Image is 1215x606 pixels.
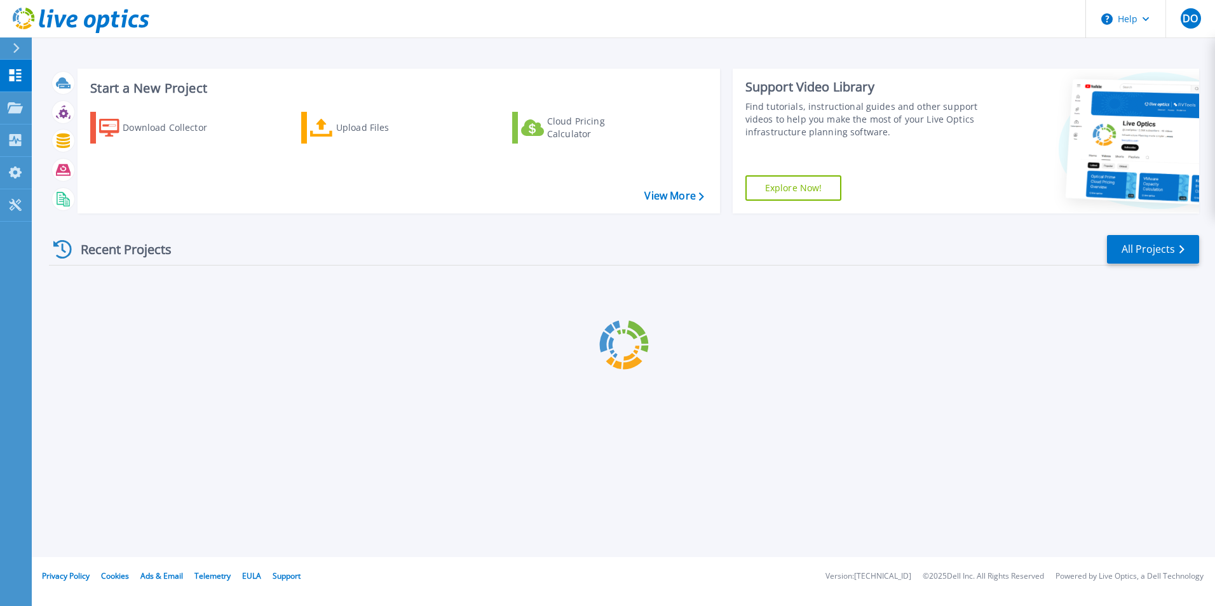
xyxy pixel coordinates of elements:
a: View More [644,190,703,202]
li: © 2025 Dell Inc. All Rights Reserved [923,572,1044,581]
h3: Start a New Project [90,81,703,95]
div: Upload Files [336,115,438,140]
a: Ads & Email [140,570,183,581]
div: Recent Projects [49,234,189,265]
li: Powered by Live Optics, a Dell Technology [1055,572,1204,581]
a: Download Collector [90,112,232,144]
div: Find tutorials, instructional guides and other support videos to help you make the most of your L... [745,100,983,138]
div: Cloud Pricing Calculator [547,115,649,140]
a: Cloud Pricing Calculator [512,112,654,144]
a: EULA [242,570,261,581]
a: Privacy Policy [42,570,90,581]
a: Cookies [101,570,129,581]
span: DO [1183,13,1198,24]
div: Download Collector [123,115,224,140]
a: Support [273,570,301,581]
a: Telemetry [194,570,231,581]
a: Upload Files [301,112,443,144]
a: All Projects [1107,235,1199,264]
a: Explore Now! [745,175,842,201]
div: Support Video Library [745,79,983,95]
li: Version: [TECHNICAL_ID] [825,572,911,581]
